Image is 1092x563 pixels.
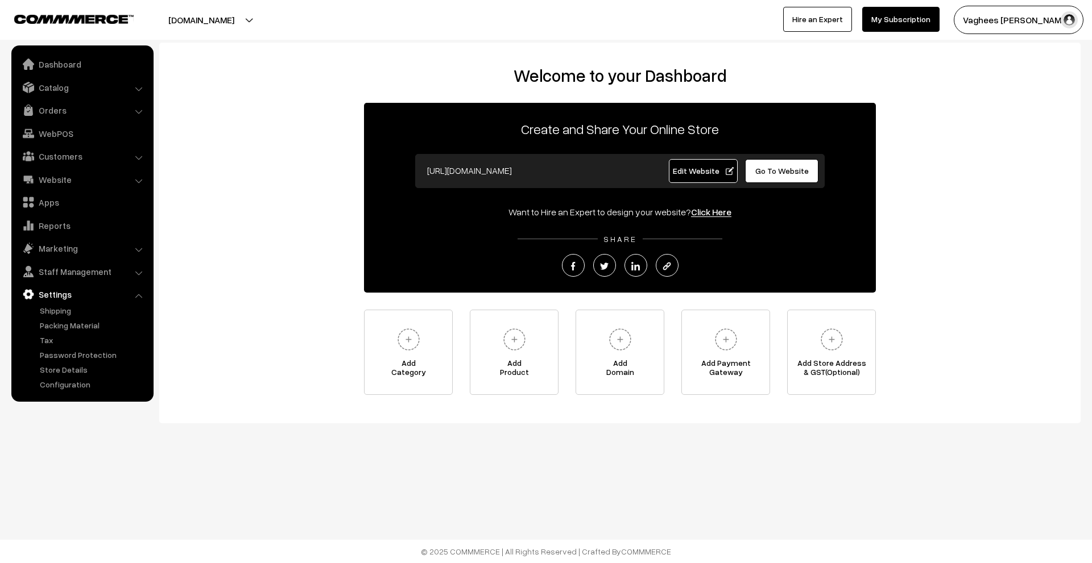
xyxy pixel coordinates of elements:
h2: Welcome to your Dashboard [171,65,1069,86]
span: Add Category [365,358,452,381]
a: Apps [14,192,150,212]
img: plus.svg [816,324,847,355]
a: Configuration [37,378,150,390]
a: Reports [14,215,150,236]
span: Add Payment Gateway [682,358,770,381]
span: SHARE [598,234,643,244]
img: plus.svg [710,324,742,355]
span: Edit Website [673,166,734,176]
a: Settings [14,284,150,305]
button: Vaghees [PERSON_NAME]… [954,6,1083,34]
a: AddCategory [364,310,453,395]
p: Create and Share Your Online Store [364,119,876,139]
a: AddProduct [470,310,559,395]
a: Website [14,169,150,190]
img: plus.svg [393,324,424,355]
span: Add Product [470,358,558,381]
a: Customers [14,146,150,166]
a: Add Store Address& GST(Optional) [787,310,876,395]
img: user [1061,11,1078,28]
a: Marketing [14,238,150,258]
a: AddDomain [576,310,664,395]
a: Catalog [14,77,150,98]
div: Want to Hire an Expert to design your website? [364,205,876,219]
a: Go To Website [745,159,818,183]
a: Tax [37,334,150,346]
span: Add Store Address & GST(Optional) [788,358,875,381]
a: Store Details [37,364,150,376]
a: COMMMERCE [621,547,671,556]
a: WebPOS [14,123,150,144]
button: [DOMAIN_NAME] [129,6,274,34]
span: Add Domain [576,358,664,381]
span: Go To Website [755,166,809,176]
img: COMMMERCE [14,15,134,23]
a: Password Protection [37,349,150,361]
img: plus.svg [499,324,530,355]
img: plus.svg [605,324,636,355]
a: Packing Material [37,319,150,331]
a: Edit Website [669,159,738,183]
a: Add PaymentGateway [681,310,770,395]
a: Dashboard [14,54,150,74]
a: Shipping [37,305,150,316]
a: Click Here [691,206,731,218]
a: Staff Management [14,261,150,282]
a: Hire an Expert [783,7,852,32]
a: COMMMERCE [14,11,114,25]
a: My Subscription [862,7,940,32]
a: Orders [14,100,150,120]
